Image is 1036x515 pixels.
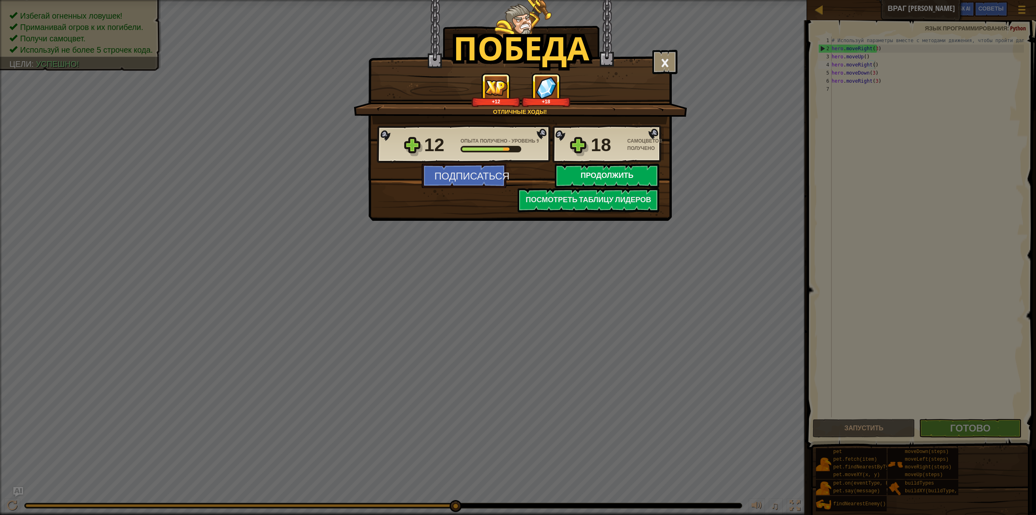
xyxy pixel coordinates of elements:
[518,188,659,212] button: Посмотреть Таблицу лидеров
[392,108,647,116] div: Отличные ходы!
[422,164,506,188] button: Подписаться
[473,98,519,105] div: +12
[510,137,537,144] span: Уровень
[591,132,622,158] div: 18
[555,164,659,188] button: Продолжить
[536,77,557,99] img: Самоцветов получено
[537,137,539,144] span: 9
[461,137,539,145] div: -
[461,137,509,144] span: Опыта получено
[485,80,507,96] img: Опыта получено
[627,137,664,152] div: Самоцветов получено
[652,50,677,74] button: ×
[424,132,456,158] div: 12
[523,98,569,105] div: +18
[453,30,589,66] h1: Победа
